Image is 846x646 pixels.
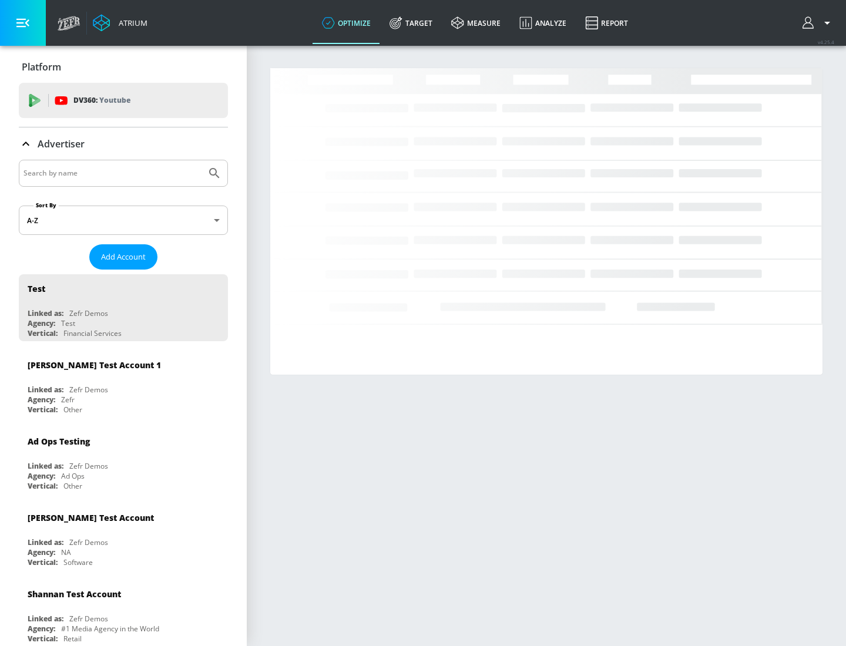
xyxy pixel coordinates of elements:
a: measure [442,2,510,44]
div: A-Z [19,206,228,235]
div: Agency: [28,395,55,405]
a: Report [576,2,637,44]
div: Linked as: [28,537,63,547]
div: Zefr Demos [69,385,108,395]
div: Zefr [61,395,75,405]
div: Software [63,557,93,567]
a: Atrium [93,14,147,32]
div: Shannan Test Account [28,588,121,600]
div: [PERSON_NAME] Test Account 1Linked as:Zefr DemosAgency:ZefrVertical:Other [19,351,228,418]
div: Linked as: [28,308,63,318]
div: Vertical: [28,328,58,338]
label: Sort By [33,201,59,209]
div: Atrium [114,18,147,28]
div: Advertiser [19,127,228,160]
div: Other [63,481,82,491]
p: Advertiser [38,137,85,150]
div: TestLinked as:Zefr DemosAgency:TestVertical:Financial Services [19,274,228,341]
div: Zefr Demos [69,537,108,547]
div: Other [63,405,82,415]
a: Analyze [510,2,576,44]
button: Add Account [89,244,157,270]
div: [PERSON_NAME] Test Account 1 [28,359,161,371]
div: Linked as: [28,614,63,624]
div: NA [61,547,71,557]
p: Platform [22,60,61,73]
div: Zefr Demos [69,461,108,471]
span: v 4.25.4 [818,39,834,45]
div: Vertical: [28,405,58,415]
input: Search by name [23,166,202,181]
a: Target [380,2,442,44]
div: Linked as: [28,461,63,471]
div: Vertical: [28,481,58,491]
div: Agency: [28,547,55,557]
div: [PERSON_NAME] Test AccountLinked as:Zefr DemosAgency:NAVertical:Software [19,503,228,570]
div: Agency: [28,318,55,328]
div: Vertical: [28,557,58,567]
div: Agency: [28,471,55,481]
div: Ad Ops [61,471,85,481]
p: Youtube [99,94,130,106]
p: DV360: [73,94,130,107]
div: DV360: Youtube [19,83,228,118]
div: #1 Media Agency in the World [61,624,159,634]
div: Test [61,318,75,328]
span: Add Account [101,250,146,264]
div: Linked as: [28,385,63,395]
div: Retail [63,634,82,644]
div: Financial Services [63,328,122,338]
div: Zefr Demos [69,308,108,318]
div: Ad Ops TestingLinked as:Zefr DemosAgency:Ad OpsVertical:Other [19,427,228,494]
a: optimize [313,2,380,44]
div: Ad Ops Testing [28,436,90,447]
div: Agency: [28,624,55,634]
div: Platform [19,51,228,83]
div: Vertical: [28,634,58,644]
div: Test [28,283,45,294]
div: Zefr Demos [69,614,108,624]
div: [PERSON_NAME] Test Account [28,512,154,523]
